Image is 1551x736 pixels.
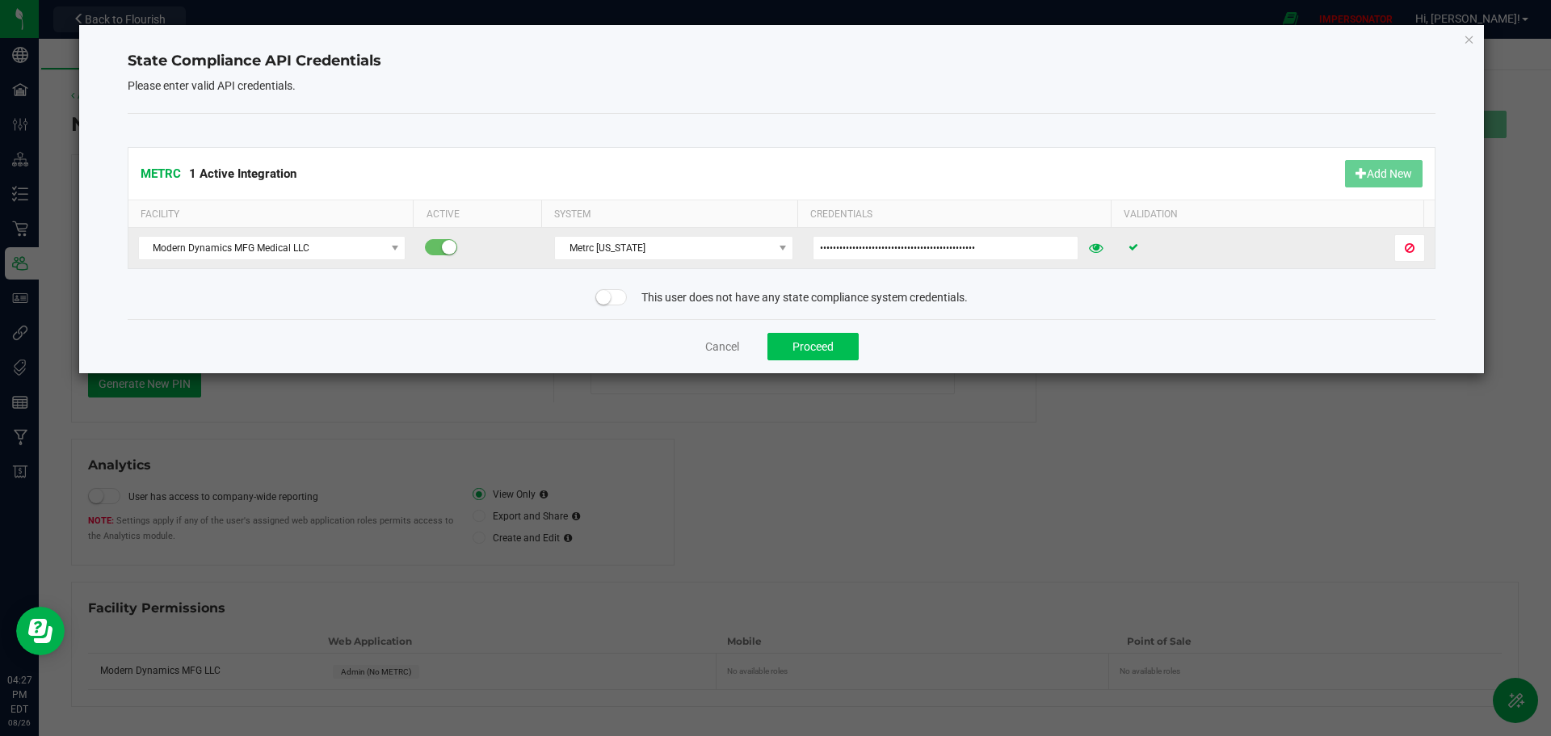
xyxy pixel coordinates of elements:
[128,80,1436,92] h5: Please enter valid API credentials.
[813,236,1078,260] input: API Key
[767,333,859,360] button: Proceed
[555,237,772,259] span: Metrc [US_STATE]
[189,166,296,181] span: 1 Active Integration
[1464,29,1475,48] button: Close
[641,289,968,306] span: This user does not have any state compliance system credentials.
[128,51,1436,72] h4: State Compliance API Credentials
[1345,160,1423,187] button: Add New
[138,236,406,260] span: NO DATA FOUND
[554,208,591,220] span: System
[141,166,181,181] span: METRC
[427,208,460,220] span: Active
[1124,208,1178,220] span: Validation
[141,208,179,220] span: Facility
[705,339,739,355] button: Cancel
[16,607,65,655] iframe: Resource center
[139,237,385,259] span: Modern Dynamics MFG Medical LLC
[810,208,872,220] span: Credentials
